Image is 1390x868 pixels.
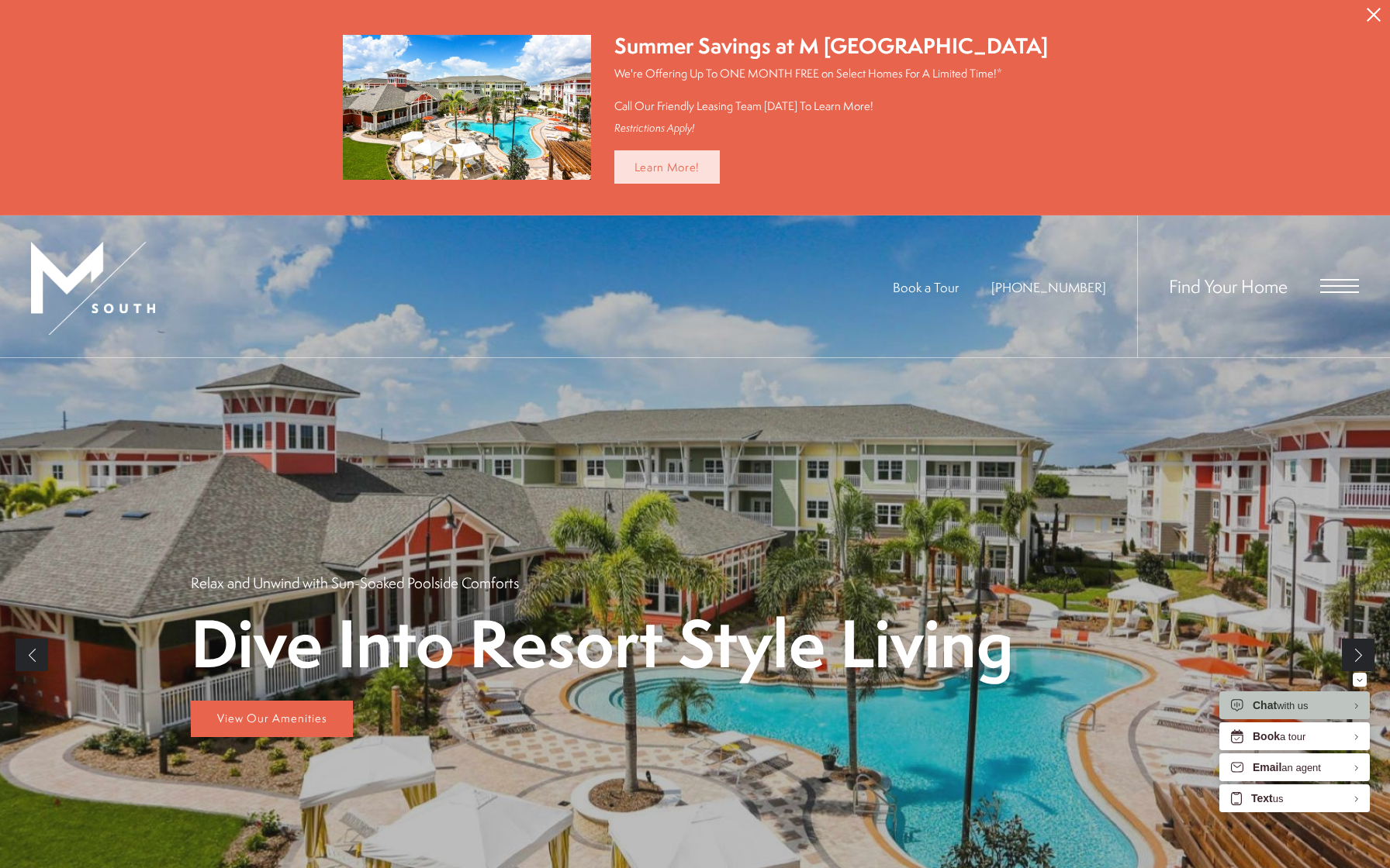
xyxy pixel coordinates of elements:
p: We're Offering Up To ONE MONTH FREE on Select Homes For A Limited Time!* Call Our Friendly Leasin... [614,65,1048,114]
a: Learn More! [614,150,721,184]
a: Next [1342,639,1374,671]
img: MSouth [31,242,155,335]
img: Summer Savings at M South Apartments [343,35,591,180]
a: Call Us at 813-570-8014 [991,278,1106,296]
p: Relax and Unwind with Sun-Soaked Poolside Comforts [191,573,519,593]
button: Open Menu [1320,279,1359,293]
span: [PHONE_NUMBER] [991,278,1106,296]
div: Summer Savings at M [GEOGRAPHIC_DATA] [614,31,1048,61]
a: Find Your Home [1169,274,1288,298]
span: View Our Amenities [217,710,327,726]
p: Dive Into Resort Style Living [191,608,1014,678]
a: Book a Tour [893,278,959,296]
a: Previous [16,639,48,671]
a: View Our Amenities [191,701,353,738]
div: Restrictions Apply! [614,122,1048,135]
